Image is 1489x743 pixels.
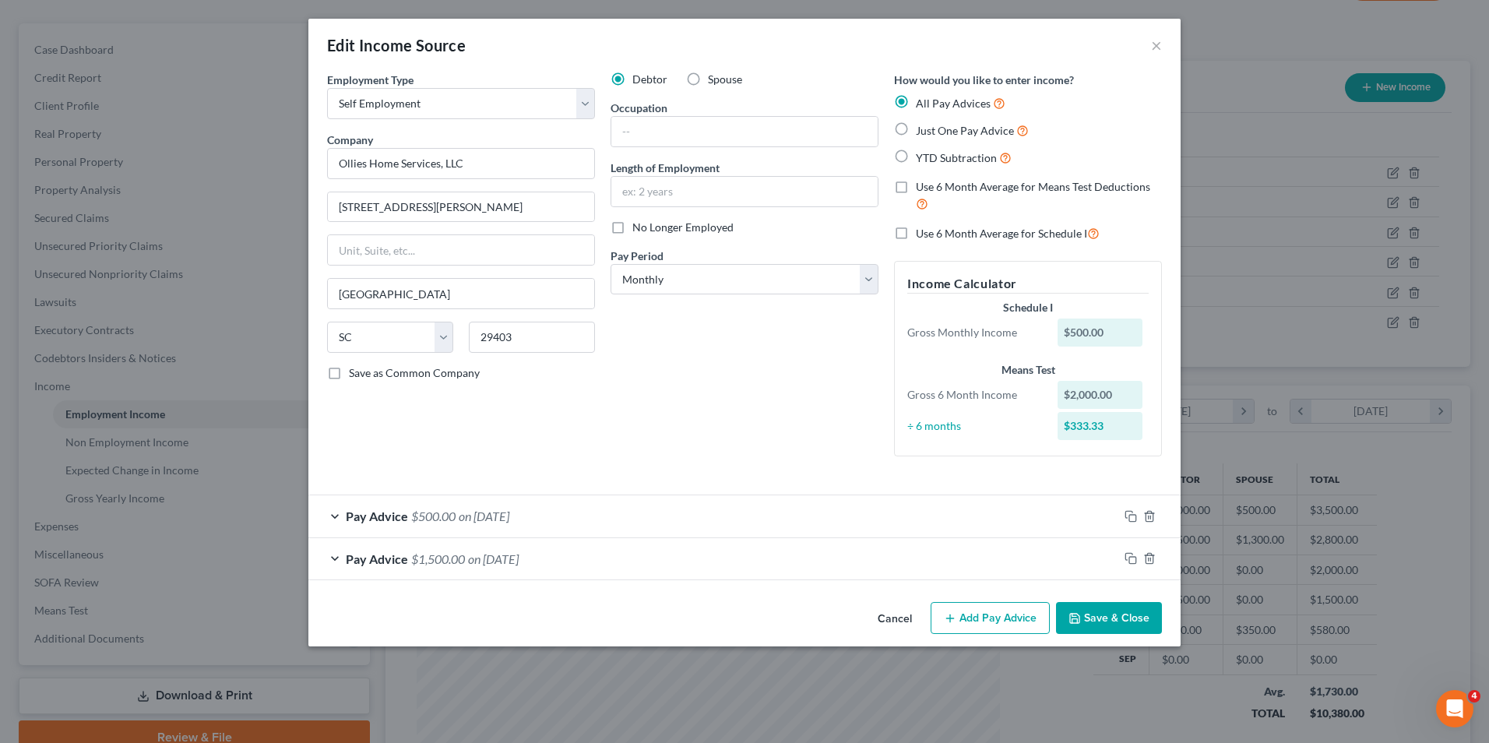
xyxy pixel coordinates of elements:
div: ÷ 6 months [899,418,1050,434]
div: Means Test [907,362,1149,378]
span: YTD Subtraction [916,151,997,164]
button: Add Pay Advice [931,602,1050,635]
span: $500.00 [411,509,456,523]
button: Save & Close [1056,602,1162,635]
span: All Pay Advices [916,97,991,110]
input: Enter address... [328,192,594,222]
button: × [1151,36,1162,55]
span: Use 6 Month Average for Means Test Deductions [916,180,1150,193]
div: Edit Income Source [327,34,466,56]
span: on [DATE] [468,551,519,566]
div: Schedule I [907,300,1149,315]
div: Gross Monthly Income [899,325,1050,340]
label: Length of Employment [611,160,720,176]
span: $1,500.00 [411,551,465,566]
span: Employment Type [327,73,414,86]
span: Debtor [632,72,667,86]
input: Enter zip... [469,322,595,353]
span: Use 6 Month Average for Schedule I [916,227,1087,240]
span: Pay Advice [346,509,408,523]
span: Spouse [708,72,742,86]
span: Pay Advice [346,551,408,566]
label: How would you like to enter income? [894,72,1074,88]
input: Unit, Suite, etc... [328,235,594,265]
div: $2,000.00 [1058,381,1143,409]
iframe: Intercom live chat [1436,690,1473,727]
span: 4 [1468,690,1480,703]
h5: Income Calculator [907,274,1149,294]
span: Just One Pay Advice [916,124,1014,137]
button: Cancel [865,604,924,635]
span: on [DATE] [459,509,509,523]
span: No Longer Employed [632,220,734,234]
span: Pay Period [611,249,664,262]
input: -- [611,117,878,146]
span: Company [327,133,373,146]
input: ex: 2 years [611,177,878,206]
span: Save as Common Company [349,366,480,379]
div: Gross 6 Month Income [899,387,1050,403]
label: Occupation [611,100,667,116]
input: Enter city... [328,279,594,308]
div: $500.00 [1058,319,1143,347]
div: $333.33 [1058,412,1143,440]
input: Search company by name... [327,148,595,179]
